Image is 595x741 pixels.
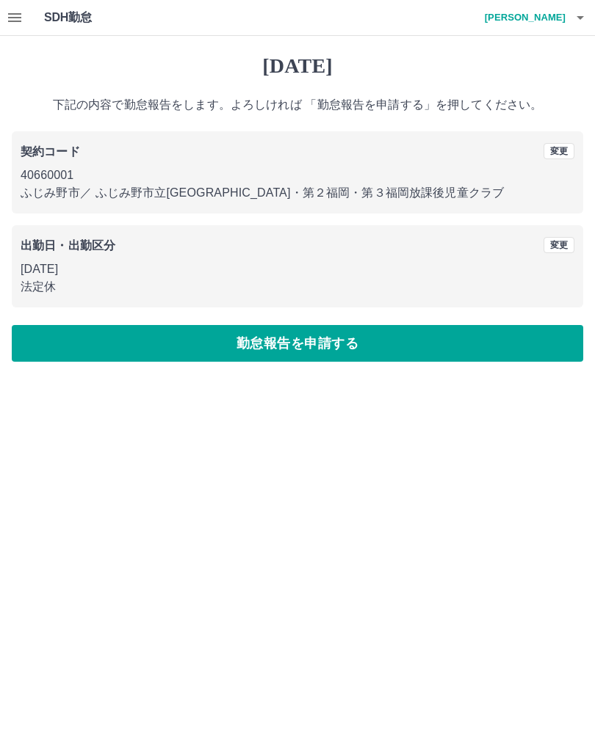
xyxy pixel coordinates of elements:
h1: [DATE] [12,54,583,79]
button: 変更 [544,143,574,159]
p: 40660001 [21,167,574,184]
b: 契約コード [21,145,80,158]
p: 法定休 [21,278,574,296]
p: [DATE] [21,260,574,278]
button: 変更 [544,237,574,253]
button: 勤怠報告を申請する [12,325,583,362]
p: 下記の内容で勤怠報告をします。よろしければ 「勤怠報告を申請する」を押してください。 [12,96,583,114]
b: 出勤日・出勤区分 [21,239,115,252]
p: ふじみ野市 ／ ふじみ野市立[GEOGRAPHIC_DATA]・第２福岡・第３福岡放課後児童クラブ [21,184,574,202]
